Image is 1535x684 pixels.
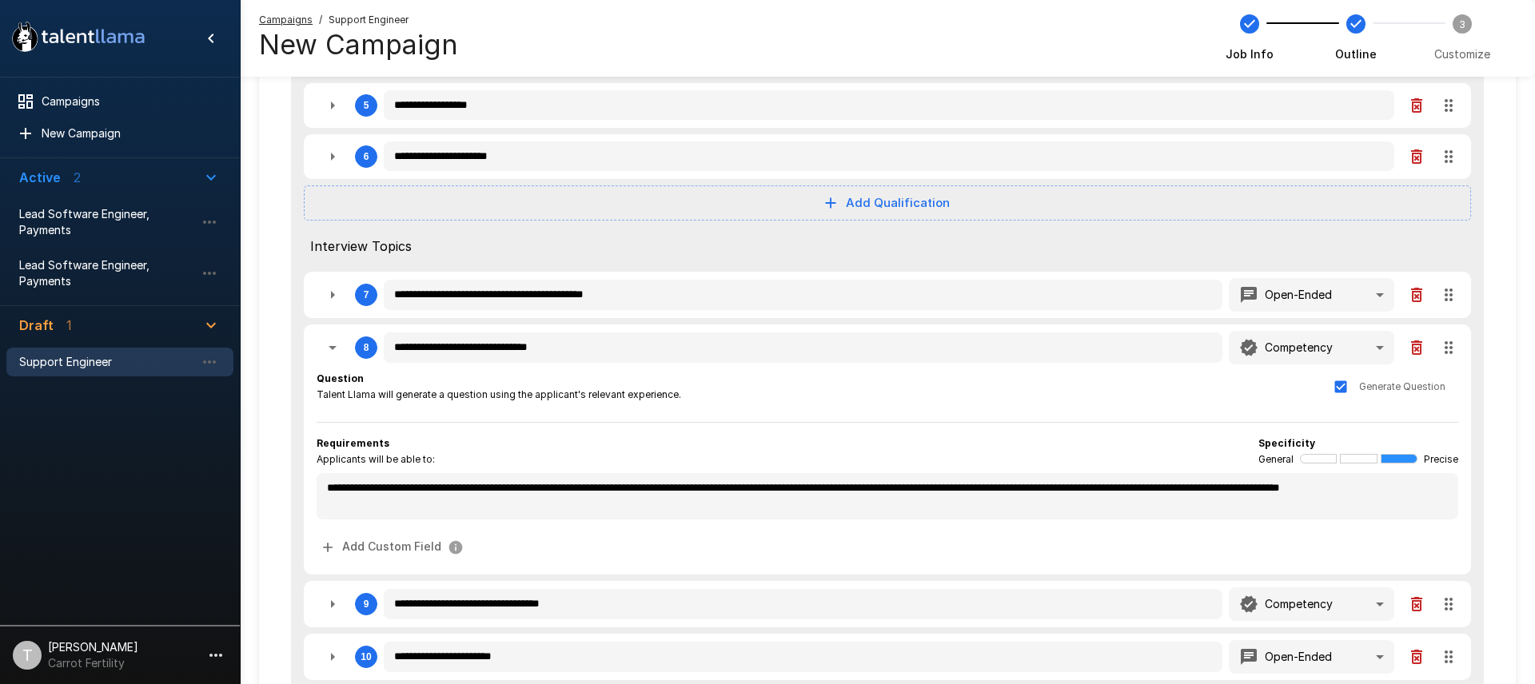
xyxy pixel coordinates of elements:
span: Job Info [1226,46,1274,62]
h4: New Campaign [259,28,458,62]
div: 9 [304,581,1471,627]
text: 3 [1459,18,1465,30]
span: Generate Question [1359,379,1445,395]
span: / [319,12,322,28]
div: 7 [304,272,1471,318]
span: General [1258,451,1294,467]
span: Interview Topics [310,237,1465,256]
b: Requirements [317,437,389,449]
p: Competency [1265,596,1333,612]
div: 10 [304,634,1471,680]
span: Customize [1434,46,1490,62]
span: Talent Llama will generate a question using the applicant's relevant experience. [317,387,681,403]
div: 6 [364,151,369,162]
div: 10 [361,651,371,662]
b: Question [317,372,364,384]
div: 6 [304,134,1471,179]
div: 7 [364,289,369,300]
div: 8 [364,342,369,353]
p: Open-Ended [1265,287,1332,303]
b: Specificity [1258,437,1315,449]
button: Add Qualification [304,185,1471,221]
span: Precise [1424,451,1458,467]
div: 9 [364,598,369,610]
div: 5 [304,83,1471,128]
div: 8QuestionTalent Llama will generate a question using the applicant's relevant experience.Generate... [304,324,1471,575]
p: Competency [1265,340,1333,356]
span: Outline [1335,46,1377,62]
button: Add Custom Field [317,532,470,562]
p: Open-Ended [1265,649,1332,665]
span: Support Engineer [329,12,409,28]
div: 5 [364,100,369,111]
u: Campaigns [259,14,313,26]
span: Applicants will be able to: [317,451,435,467]
span: Custom fields allow you to automatically extract specific data from candidate responses. [317,532,470,562]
